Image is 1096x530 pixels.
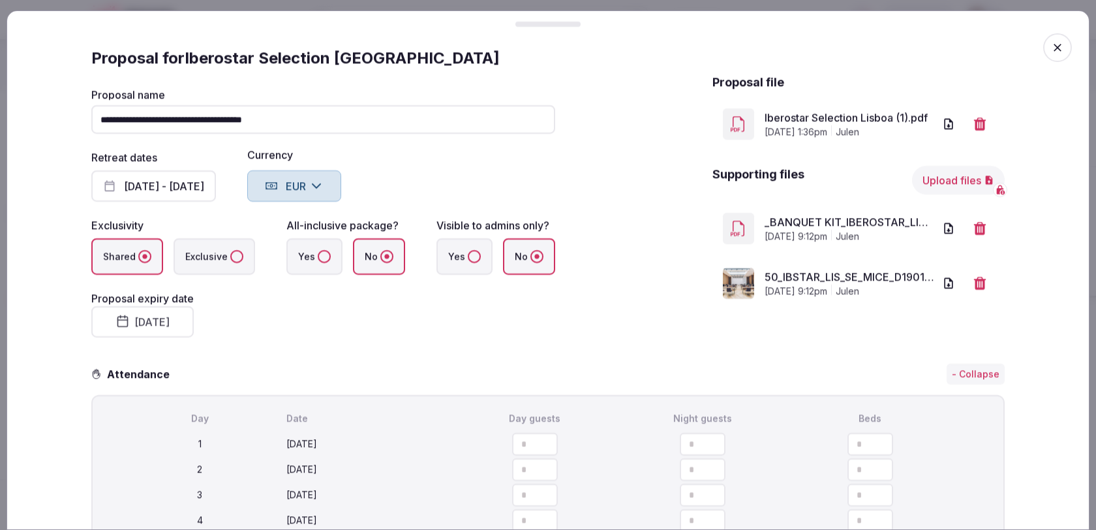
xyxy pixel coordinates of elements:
a: Iberostar Selection Lisboa (1).pdf [765,110,934,126]
div: Day guests [454,412,616,425]
label: Yes [286,238,342,275]
button: [DATE] [91,306,194,337]
button: No [380,250,393,263]
div: 4 [119,514,281,527]
span: [DATE] 9:12pm [765,285,827,298]
label: Visible to admins only? [436,219,549,232]
h2: Supporting files [712,166,804,195]
button: No [530,250,543,263]
label: Exclusive [174,238,255,275]
span: [DATE] 1:36pm [765,126,827,139]
div: 3 [119,489,281,502]
span: julen [836,230,859,243]
div: 2 [119,463,281,476]
div: [DATE] [286,463,449,476]
div: [DATE] [286,514,449,527]
label: Yes [436,238,493,275]
label: No [353,238,405,275]
button: Yes [468,250,481,263]
a: _BANQUET KIT_IBEROSTAR_LISBOA.pdf [765,215,934,230]
div: [DATE] [286,438,449,451]
span: julen [836,285,859,298]
label: Proposal name [91,89,555,100]
span: [DATE] 9:12pm [765,230,827,243]
div: Date [286,412,449,425]
div: [DATE] [286,489,449,502]
label: All-inclusive package? [286,219,399,232]
div: Beds [789,412,951,425]
button: Yes [318,250,331,263]
div: Proposal for Iberostar Selection [GEOGRAPHIC_DATA] [91,48,1005,69]
button: - Collapse [947,364,1005,384]
label: No [503,238,555,275]
button: Shared [138,250,151,263]
img: 50_IBSTAR_LIS_SE_MICE_D1901_002.jpg [723,268,754,299]
div: 1 [119,438,281,451]
label: Exclusivity [91,219,144,232]
span: julen [836,126,859,139]
button: Exclusive [230,250,243,263]
label: Shared [91,238,163,275]
label: Currency [247,149,341,160]
h3: Attendance [102,366,180,382]
label: Retreat dates [91,151,157,164]
a: 50_IBSTAR_LIS_SE_MICE_D1901_002.jpg [765,270,934,285]
button: [DATE] - [DATE] [91,170,216,202]
button: EUR [247,170,341,202]
div: Night guests [621,412,784,425]
label: Proposal expiry date [91,292,194,305]
div: Day [119,412,281,425]
button: Upload files [912,166,1005,195]
h2: Proposal file [712,74,784,90]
